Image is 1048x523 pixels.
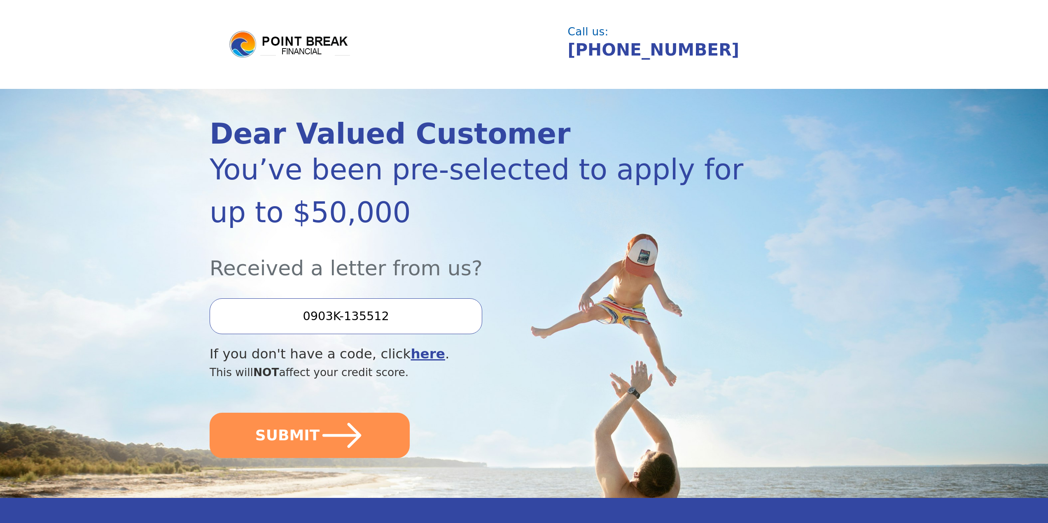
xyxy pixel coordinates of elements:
[210,413,410,458] button: SUBMIT
[210,234,744,284] div: Received a letter from us?
[210,298,482,334] input: Enter your Offer Code:
[228,30,352,59] img: logo.png
[568,26,830,37] div: Call us:
[210,344,744,364] div: If you don't have a code, click .
[411,346,445,362] a: here
[210,364,744,381] div: This will affect your credit score.
[210,148,744,234] div: You’ve been pre-selected to apply for up to $50,000
[568,40,740,60] a: [PHONE_NUMBER]
[210,120,744,148] div: Dear Valued Customer
[253,366,279,379] span: NOT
